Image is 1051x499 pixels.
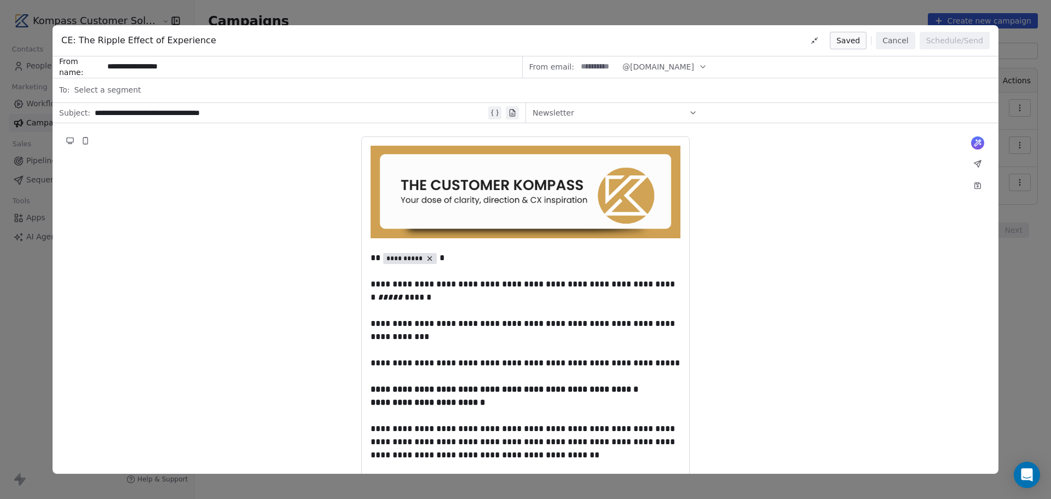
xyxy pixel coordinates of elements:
span: Select a segment [74,84,141,95]
span: Subject: [59,107,90,122]
div: Domain Overview [42,65,98,72]
img: website_grey.svg [18,28,26,37]
div: v 4.0.24 [31,18,54,26]
span: @[DOMAIN_NAME] [622,61,694,73]
span: From email: [529,61,574,72]
div: Domain: [DOMAIN_NAME] [28,28,120,37]
span: CE: The Ripple Effect of Experience [61,34,216,47]
button: Schedule/Send [920,32,990,49]
button: Cancel [876,32,915,49]
span: To: [59,84,70,95]
img: tab_keywords_by_traffic_grey.svg [109,64,118,72]
button: Saved [830,32,867,49]
span: From name: [59,56,103,78]
span: Newsletter [533,107,574,118]
div: Open Intercom Messenger [1014,462,1040,488]
img: logo_orange.svg [18,18,26,26]
div: Keywords by Traffic [121,65,184,72]
img: tab_domain_overview_orange.svg [30,64,38,72]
